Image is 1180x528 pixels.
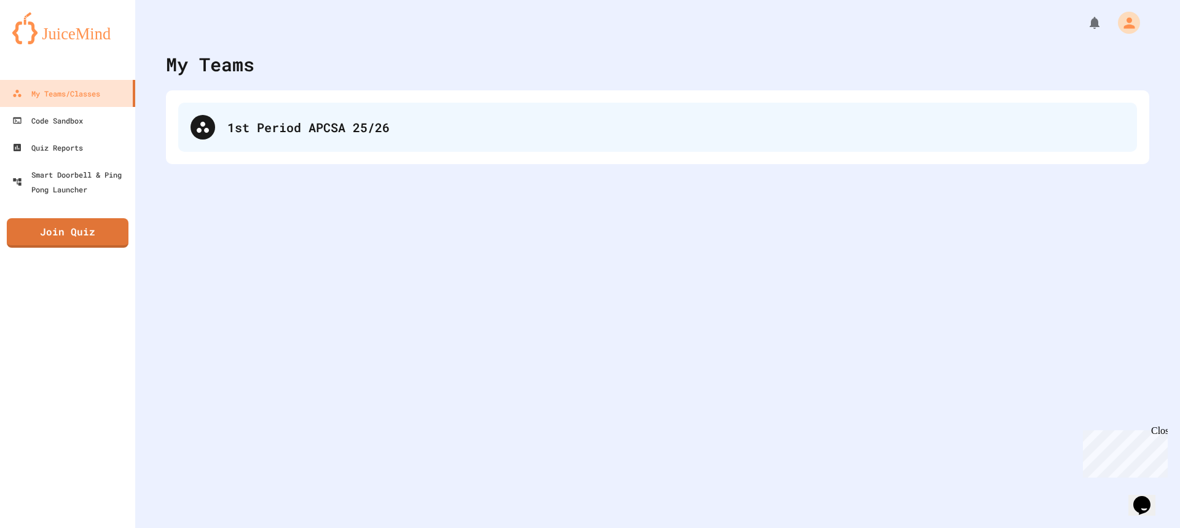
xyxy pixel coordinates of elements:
div: My Account [1105,9,1143,37]
div: Quiz Reports [12,140,83,155]
div: My Teams [166,50,254,78]
iframe: chat widget [1078,425,1168,478]
div: Chat with us now!Close [5,5,85,78]
div: Smart Doorbell & Ping Pong Launcher [12,167,130,197]
div: My Notifications [1064,12,1105,33]
div: Code Sandbox [12,113,83,128]
div: My Teams/Classes [12,86,100,101]
div: 1st Period APCSA 25/26 [178,103,1137,152]
div: 1st Period APCSA 25/26 [227,118,1125,136]
iframe: chat widget [1128,479,1168,516]
img: logo-orange.svg [12,12,123,44]
a: Join Quiz [7,218,128,248]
